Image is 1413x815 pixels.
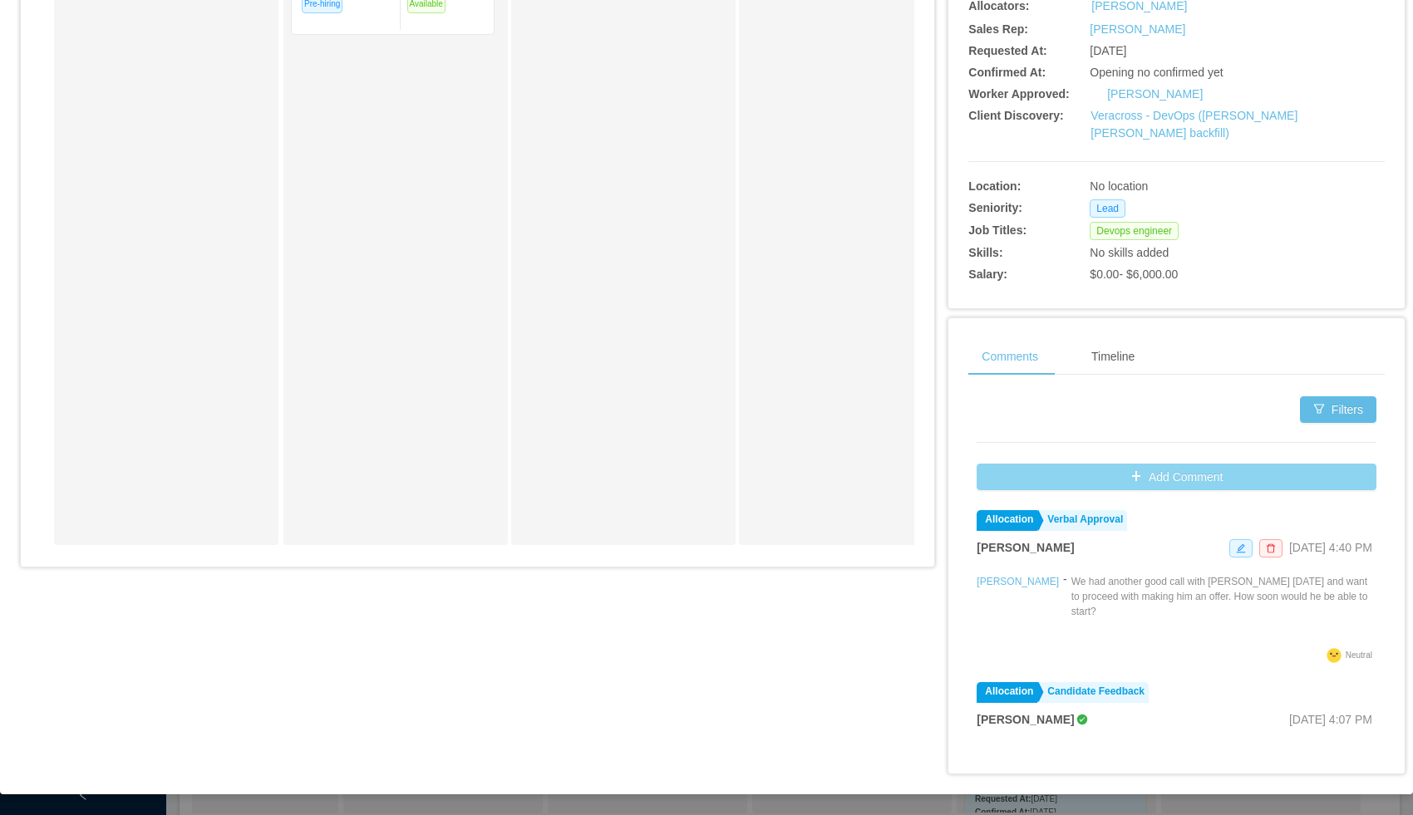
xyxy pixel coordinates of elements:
[1107,87,1203,101] a: [PERSON_NAME]
[977,713,1074,726] strong: [PERSON_NAME]
[1300,396,1376,423] button: icon: filterFilters
[977,682,1037,703] a: Allocation
[977,510,1037,531] a: Allocation
[968,44,1046,57] b: Requested At:
[968,109,1063,122] b: Client Discovery:
[968,179,1021,193] b: Location:
[1236,543,1246,553] i: icon: edit
[1266,543,1276,553] i: icon: delete
[1090,246,1169,259] span: No skills added
[1090,268,1178,281] span: $0.00 - $6,000.00
[1090,178,1297,195] div: No location
[968,223,1027,237] b: Job Titles:
[1090,44,1126,57] span: [DATE]
[968,268,1007,281] b: Salary:
[1039,510,1127,531] a: Verbal Approval
[977,464,1376,490] button: icon: plusAdd Comment
[968,66,1046,79] b: Confirmed At:
[1289,713,1372,726] span: [DATE] 4:07 PM
[977,541,1074,554] strong: [PERSON_NAME]
[968,87,1069,101] b: Worker Approved:
[1039,682,1149,703] a: Candidate Feedback
[1346,651,1372,660] span: Neutral
[1090,66,1223,79] span: Opening no confirmed yet
[968,22,1028,36] b: Sales Rep:
[1063,571,1067,644] div: -
[1090,199,1125,218] span: Lead
[968,201,1022,214] b: Seniority:
[1071,574,1376,619] p: We had another good call with [PERSON_NAME] [DATE] and want to proceed with making him an offer. ...
[1090,222,1179,240] span: Devops engineer
[968,338,1051,376] div: Comments
[1289,541,1372,554] span: [DATE] 4:40 PM
[1091,109,1297,140] a: Veracross - DevOps ([PERSON_NAME] [PERSON_NAME] backfill)
[1063,744,1067,787] div: -
[968,246,1002,259] b: Skills:
[1090,22,1185,36] a: [PERSON_NAME]
[1078,338,1148,376] div: Timeline
[977,576,1059,587] a: [PERSON_NAME]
